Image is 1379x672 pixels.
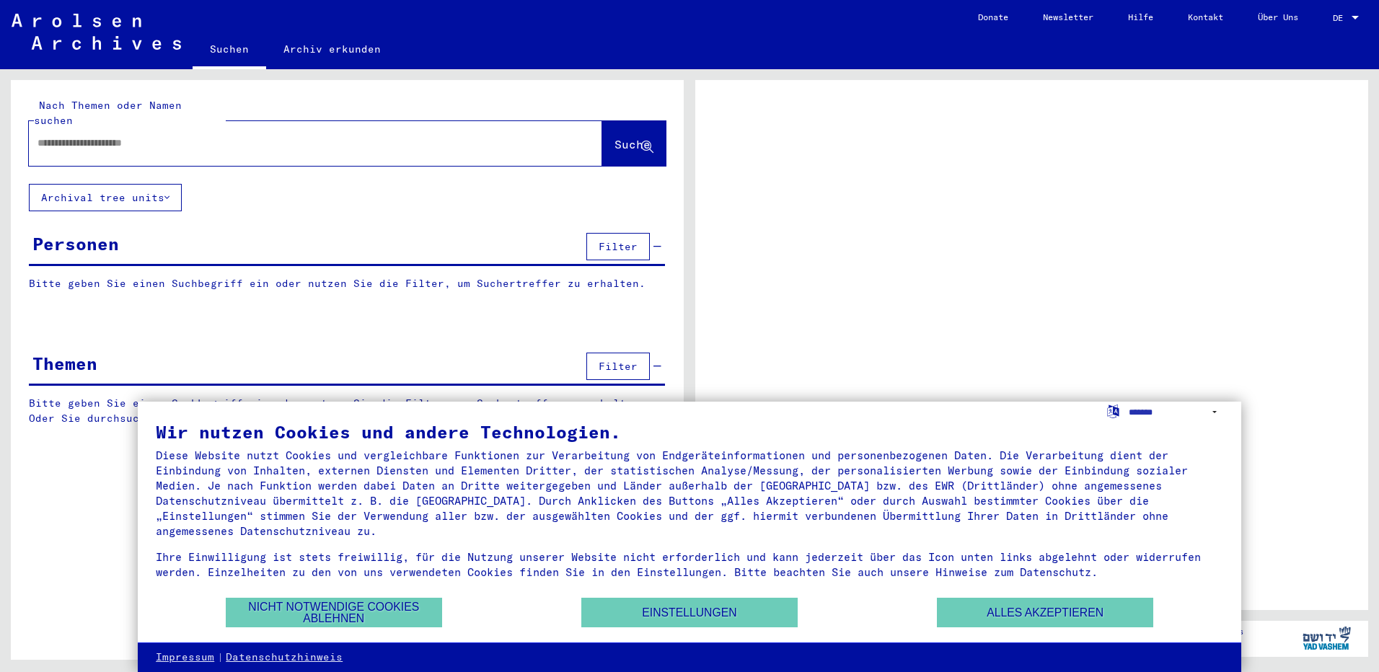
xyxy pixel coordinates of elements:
span: Suche [614,137,651,151]
button: Nicht notwendige Cookies ablehnen [226,598,442,627]
button: Suche [602,121,666,166]
label: Sprache auswählen [1106,404,1121,417]
button: Archival tree units [29,184,182,211]
a: Datenschutzhinweis [226,650,343,665]
span: DE [1333,13,1349,23]
p: Bitte geben Sie einen Suchbegriff ein oder nutzen Sie die Filter, um Suchertreffer zu erhalten. O... [29,396,666,426]
a: Suchen [193,32,266,69]
span: Filter [599,360,638,373]
div: Ihre Einwilligung ist stets freiwillig, für die Nutzung unserer Website nicht erforderlich und ka... [156,549,1223,580]
span: Filter [599,240,638,253]
button: Einstellungen [581,598,798,627]
img: Arolsen_neg.svg [12,14,181,50]
mat-label: Nach Themen oder Namen suchen [34,99,182,127]
p: Bitte geben Sie einen Suchbegriff ein oder nutzen Sie die Filter, um Suchertreffer zu erhalten. [29,276,665,291]
a: Impressum [156,650,214,665]
div: Personen [32,231,119,257]
div: Themen [32,350,97,376]
img: yv_logo.png [1300,620,1354,656]
button: Alles akzeptieren [937,598,1153,627]
div: Diese Website nutzt Cookies und vergleichbare Funktionen zur Verarbeitung von Endgeräteinformatio... [156,448,1223,539]
div: Wir nutzen Cookies und andere Technologien. [156,423,1223,441]
select: Sprache auswählen [1129,402,1223,423]
button: Filter [586,353,650,380]
button: Filter [586,233,650,260]
a: Archiv erkunden [266,32,398,66]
